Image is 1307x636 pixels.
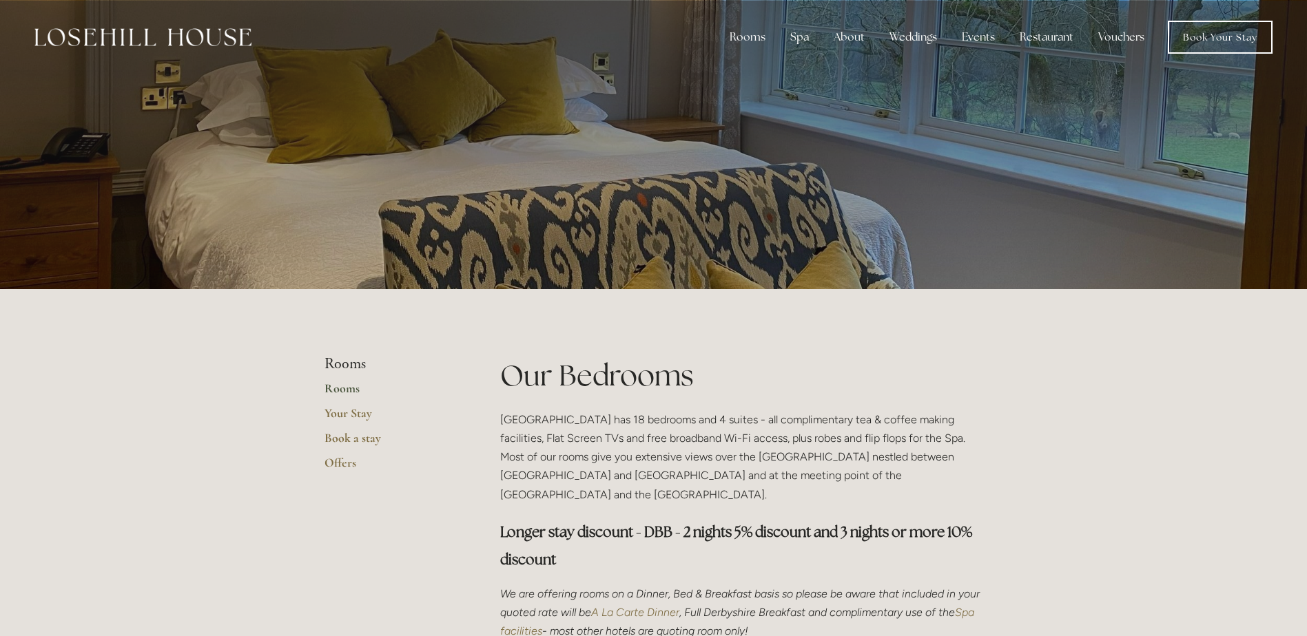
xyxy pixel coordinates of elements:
div: Weddings [878,23,948,51]
a: Offers [325,455,456,480]
a: Rooms [325,381,456,405]
a: Vouchers [1087,23,1155,51]
img: Losehill House [34,28,251,46]
div: Events [951,23,1006,51]
em: , Full Derbyshire Breakfast and complimentary use of the [679,606,955,619]
div: Restaurant [1009,23,1084,51]
li: Rooms [325,355,456,373]
div: Rooms [719,23,776,51]
div: Spa [779,23,820,51]
div: About [823,23,876,51]
strong: Longer stay discount - DBB - 2 nights 5% discount and 3 nights or more 10% discount [500,522,975,569]
a: Book a stay [325,430,456,455]
a: Book Your Stay [1168,21,1273,54]
h1: Our Bedrooms [500,355,983,396]
em: We are offering rooms on a Dinner, Bed & Breakfast basis so please be aware that included in your... [500,587,982,619]
p: [GEOGRAPHIC_DATA] has 18 bedrooms and 4 suites - all complimentary tea & coffee making facilities... [500,410,983,504]
a: Your Stay [325,405,456,430]
a: A La Carte Dinner [591,606,679,619]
